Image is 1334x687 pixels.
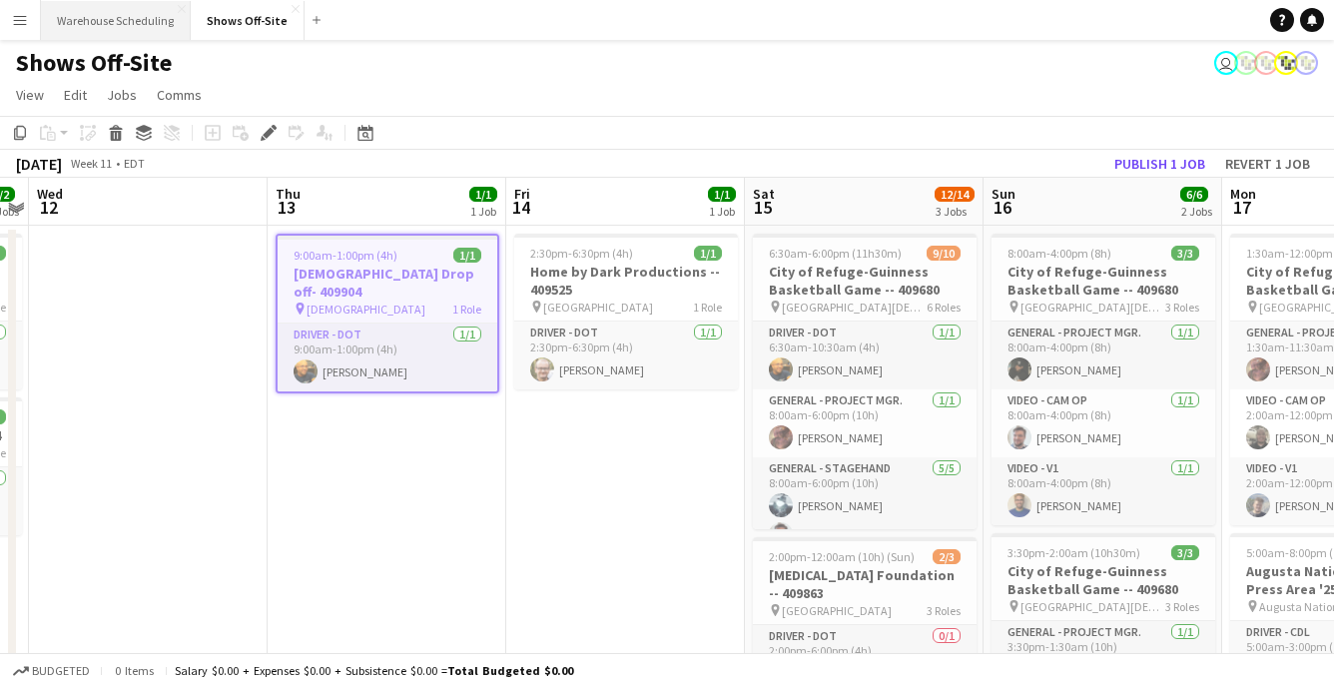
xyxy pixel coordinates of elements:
h3: City of Refuge-Guinness Basketball Game -- 409680 [992,263,1215,299]
a: Edit [56,82,95,108]
span: [DEMOGRAPHIC_DATA] [307,302,425,317]
span: View [16,86,44,104]
span: 2:30pm-6:30pm (4h) [530,246,633,261]
span: 2/3 [933,549,961,564]
app-card-role: Driver - DOT1/19:00am-1:00pm (4h)[PERSON_NAME] [278,324,497,391]
span: Mon [1230,185,1256,203]
span: Sat [753,185,775,203]
app-card-role: General - Project Mgr.1/18:00am-4:00pm (8h)[PERSON_NAME] [992,322,1215,389]
span: Jobs [107,86,137,104]
span: 1/1 [694,246,722,261]
div: 1 Job [709,204,735,219]
span: 3/3 [1171,545,1199,560]
span: 6/6 [1180,187,1208,202]
app-card-role: Video - Cam Op1/18:00am-4:00pm (8h)[PERSON_NAME] [992,389,1215,457]
app-user-avatar: Labor Coordinator [1274,51,1298,75]
button: Revert 1 job [1217,151,1318,177]
app-user-avatar: Labor Coordinator [1294,51,1318,75]
div: Salary $0.00 + Expenses $0.00 + Subsistence $0.00 = [175,663,573,678]
a: View [8,82,52,108]
app-user-avatar: Labor Coordinator [1234,51,1258,75]
app-card-role: General - Project Mgr.1/18:00am-6:00pm (10h)[PERSON_NAME] [753,389,977,457]
span: 13 [273,196,301,219]
app-card-role: General - Stagehand5/58:00am-6:00pm (10h)[PERSON_NAME][PERSON_NAME] [753,457,977,641]
h3: City of Refuge-Guinness Basketball Game -- 409680 [753,263,977,299]
span: Fri [514,185,530,203]
span: 9/10 [927,246,961,261]
span: 12/14 [935,187,975,202]
span: 15 [750,196,775,219]
span: Week 11 [66,156,116,171]
span: 3 Roles [1165,300,1199,315]
span: 16 [989,196,1015,219]
div: EDT [124,156,145,171]
span: 6:30am-6:00pm (11h30m) [769,246,902,261]
span: 12 [34,196,63,219]
span: Total Budgeted $0.00 [447,663,573,678]
app-user-avatar: Labor Coordinator [1254,51,1278,75]
span: [GEOGRAPHIC_DATA][DEMOGRAPHIC_DATA] [1020,300,1165,315]
div: 1 Job [470,204,496,219]
div: 2 Jobs [1181,204,1212,219]
span: 9:00am-1:00pm (4h) [294,248,397,263]
span: Wed [37,185,63,203]
span: 1/1 [453,248,481,263]
span: 3/3 [1171,246,1199,261]
button: Budgeted [10,660,93,682]
h1: Shows Off-Site [16,48,172,78]
app-job-card: 9:00am-1:00pm (4h)1/1[DEMOGRAPHIC_DATA] Drop off- 409904 [DEMOGRAPHIC_DATA]1 RoleDriver - DOT1/19... [276,234,499,393]
app-card-role: Video - V11/18:00am-4:00pm (8h)[PERSON_NAME] [992,457,1215,525]
a: Jobs [99,82,145,108]
span: [GEOGRAPHIC_DATA][DEMOGRAPHIC_DATA] [1020,599,1165,614]
span: 17 [1227,196,1256,219]
span: 3 Roles [927,603,961,618]
div: 3 Jobs [936,204,974,219]
app-job-card: 6:30am-6:00pm (11h30m)9/10City of Refuge-Guinness Basketball Game -- 409680 [GEOGRAPHIC_DATA][DEM... [753,234,977,529]
span: Edit [64,86,87,104]
button: Warehouse Scheduling [41,1,191,40]
app-job-card: 8:00am-4:00pm (8h)3/3City of Refuge-Guinness Basketball Game -- 409680 [GEOGRAPHIC_DATA][DEMOGRAP... [992,234,1215,525]
span: 0 items [110,663,158,678]
h3: City of Refuge-Guinness Basketball Game -- 409680 [992,562,1215,598]
span: 8:00am-4:00pm (8h) [1007,246,1111,261]
span: 1/1 [469,187,497,202]
span: 14 [511,196,530,219]
span: 1/1 [708,187,736,202]
span: 3:30pm-2:00am (10h30m) (Mon) [1007,545,1171,560]
h3: [MEDICAL_DATA] Foundation -- 409863 [753,566,977,602]
span: Sun [992,185,1015,203]
span: Thu [276,185,301,203]
span: 6 Roles [927,300,961,315]
app-card-role: Driver - DOT1/12:30pm-6:30pm (4h)[PERSON_NAME] [514,322,738,389]
div: [DATE] [16,154,62,174]
app-card-role: Driver - DOT1/16:30am-10:30am (4h)[PERSON_NAME] [753,322,977,389]
span: [GEOGRAPHIC_DATA] [543,300,653,315]
span: 1 Role [452,302,481,317]
button: Shows Off-Site [191,1,305,40]
span: 1 Role [693,300,722,315]
span: [GEOGRAPHIC_DATA] [782,603,892,618]
h3: Home by Dark Productions -- 409525 [514,263,738,299]
a: Comms [149,82,210,108]
app-user-avatar: Toryn Tamborello [1214,51,1238,75]
span: Comms [157,86,202,104]
button: Publish 1 job [1106,151,1213,177]
span: Budgeted [32,664,90,678]
h3: [DEMOGRAPHIC_DATA] Drop off- 409904 [278,265,497,301]
span: 3 Roles [1165,599,1199,614]
span: [GEOGRAPHIC_DATA][DEMOGRAPHIC_DATA] [782,300,927,315]
span: 2:00pm-12:00am (10h) (Sun) [769,549,915,564]
app-job-card: 2:30pm-6:30pm (4h)1/1Home by Dark Productions -- 409525 [GEOGRAPHIC_DATA]1 RoleDriver - DOT1/12:3... [514,234,738,389]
